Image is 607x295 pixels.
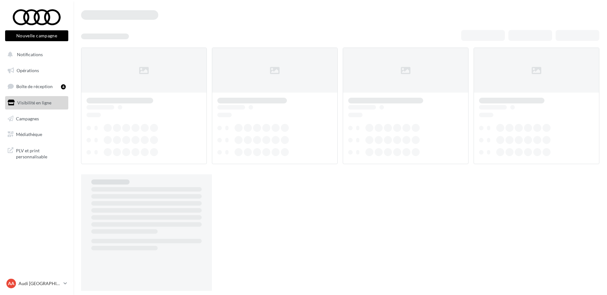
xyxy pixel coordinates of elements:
p: Audi [GEOGRAPHIC_DATA] [19,280,61,287]
div: 4 [61,84,66,89]
span: PLV et print personnalisable [16,146,66,160]
a: Boîte de réception4 [4,79,70,93]
a: Campagnes [4,112,70,125]
a: Visibilité en ligne [4,96,70,110]
span: Boîte de réception [16,84,53,89]
a: Médiathèque [4,128,70,141]
span: Notifications [17,52,43,57]
span: Campagnes [16,116,39,121]
a: Opérations [4,64,70,77]
span: AA [8,280,14,287]
span: Opérations [17,68,39,73]
a: AA Audi [GEOGRAPHIC_DATA] [5,277,68,290]
button: Nouvelle campagne [5,30,68,41]
span: Visibilité en ligne [17,100,51,105]
span: Médiathèque [16,132,42,137]
button: Notifications [4,48,67,61]
a: PLV et print personnalisable [4,144,70,163]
